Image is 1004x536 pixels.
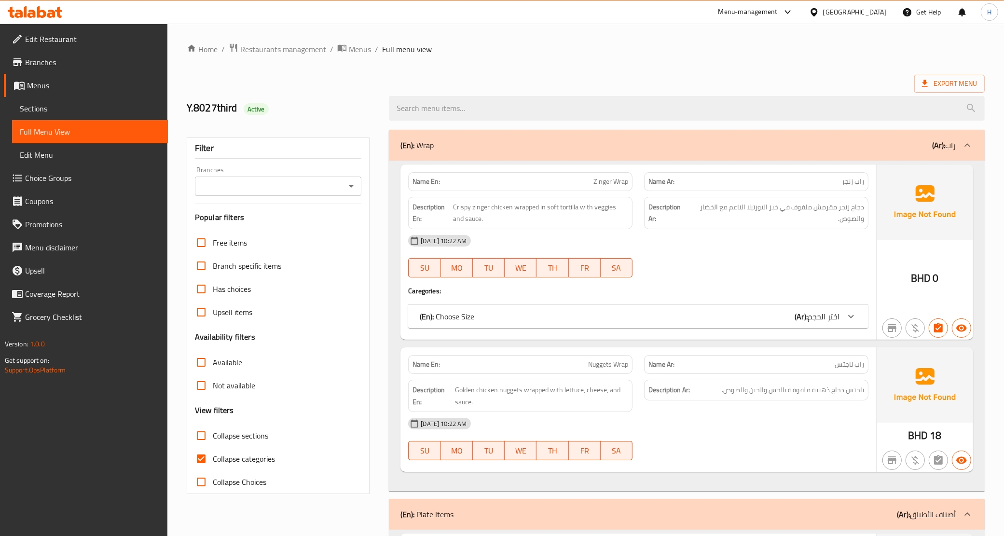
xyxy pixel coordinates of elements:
[382,43,432,55] span: Full menu view
[588,359,628,370] span: Nuggets Wrap
[505,258,536,277] button: WE
[413,359,440,370] strong: Name En:
[573,261,597,275] span: FR
[187,101,378,115] h2: Y.8027third
[933,269,939,288] span: 0
[4,27,168,51] a: Edit Restaurant
[835,359,864,370] span: راب ناجتس
[389,130,985,161] div: (En): Wrap(Ar):راب
[569,258,601,277] button: FR
[213,260,281,272] span: Branch specific items
[413,201,451,225] strong: Description En:
[413,384,453,408] strong: Description En:
[4,51,168,74] a: Branches
[4,74,168,97] a: Menus
[540,261,564,275] span: TH
[911,269,931,288] span: BHD
[195,405,234,416] h3: View filters
[441,441,473,460] button: MO
[213,430,268,441] span: Collapse sections
[648,177,674,187] strong: Name Ar:
[400,138,414,152] b: (En):
[445,444,469,458] span: MO
[930,426,942,445] span: 18
[718,6,778,18] div: Menu-management
[27,80,160,91] span: Menus
[375,43,378,55] li: /
[648,201,687,225] strong: Description Ar:
[413,444,437,458] span: SU
[4,305,168,329] a: Grocery Checklist
[12,143,168,166] a: Edit Menu
[195,138,362,159] div: Filter
[906,451,925,470] button: Purchased item
[213,357,242,368] span: Available
[187,43,218,55] a: Home
[25,172,160,184] span: Choice Groups
[477,444,501,458] span: TU
[408,441,440,460] button: SU
[842,177,864,187] span: راب زنجر
[5,338,28,350] span: Version:
[722,384,864,396] span: ناجتس دجاج ذهبية ملفوفة بالخس والجبن والصوص.
[573,444,597,458] span: FR
[4,282,168,305] a: Coverage Report
[5,364,66,376] a: Support.OpsPlatform
[882,451,902,470] button: Not branch specific item
[4,213,168,236] a: Promotions
[932,139,956,151] p: راب
[330,43,333,55] li: /
[400,139,434,151] p: Wrap
[25,288,160,300] span: Coverage Report
[795,309,808,324] b: (Ar):
[540,444,564,458] span: TH
[908,426,928,445] span: BHD
[914,75,985,93] span: Export Menu
[20,103,160,114] span: Sections
[187,43,985,55] nav: breadcrumb
[987,7,991,17] span: H
[473,258,505,277] button: TU
[240,43,326,55] span: Restaurants management
[897,509,956,520] p: أصناف الأطباق
[648,359,674,370] strong: Name Ar:
[605,444,629,458] span: SA
[25,56,160,68] span: Branches
[244,103,269,115] div: Active
[952,318,971,338] button: Available
[473,441,505,460] button: TU
[877,165,973,240] img: Ae5nvW7+0k+MAAAAAElFTkSuQmCC
[417,419,470,428] span: [DATE] 10:22 AM
[20,126,160,137] span: Full Menu View
[389,499,985,530] div: (En): Plate Items(Ar):أصناف الأطباق
[536,258,568,277] button: TH
[4,236,168,259] a: Menu disclaimer
[25,265,160,276] span: Upsell
[12,97,168,120] a: Sections
[408,258,440,277] button: SU
[932,138,945,152] b: (Ar):
[25,33,160,45] span: Edit Restaurant
[400,509,454,520] p: Plate Items
[389,96,985,121] input: search
[417,236,470,246] span: [DATE] 10:22 AM
[601,441,633,460] button: SA
[445,261,469,275] span: MO
[213,453,275,465] span: Collapse categories
[12,120,168,143] a: Full Menu View
[648,384,690,396] strong: Description Ar:
[195,212,362,223] h3: Popular filters
[4,190,168,213] a: Coupons
[349,43,371,55] span: Menus
[408,286,868,296] h4: Caregories:
[400,507,414,522] b: (En):
[25,311,160,323] span: Grocery Checklist
[221,43,225,55] li: /
[344,179,358,193] button: Open
[906,318,925,338] button: Purchased item
[408,305,868,328] div: (En): Choose Size(Ar):اختر الحجم
[808,309,839,324] span: اختر الحجم
[897,507,910,522] b: (Ar):
[20,149,160,161] span: Edit Menu
[420,311,474,322] p: Choose Size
